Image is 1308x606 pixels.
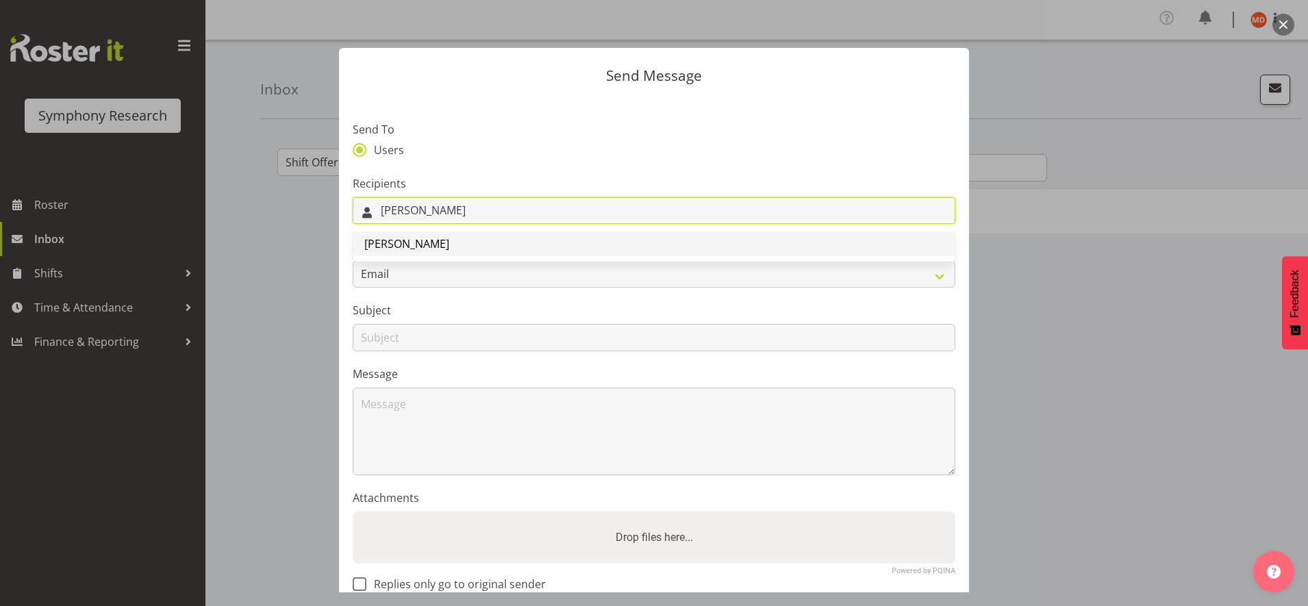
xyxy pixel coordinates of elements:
[353,175,955,192] label: Recipients
[610,524,699,551] label: Drop files here...
[353,490,955,506] label: Attachments
[364,236,449,251] span: [PERSON_NAME]
[353,200,955,221] input: Search for users
[353,302,955,318] label: Subject
[353,238,955,255] label: Send Via
[366,577,546,591] span: Replies only go to original sender
[1267,565,1281,579] img: help-xxl-2.png
[1289,270,1301,318] span: Feedback
[353,231,955,256] a: [PERSON_NAME]
[1282,256,1308,349] button: Feedback - Show survey
[366,143,404,157] span: Users
[353,68,955,83] p: Send Message
[353,324,955,351] input: Subject
[353,366,955,382] label: Message
[892,568,955,574] a: Powered by PQINA
[353,121,955,138] label: Send To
